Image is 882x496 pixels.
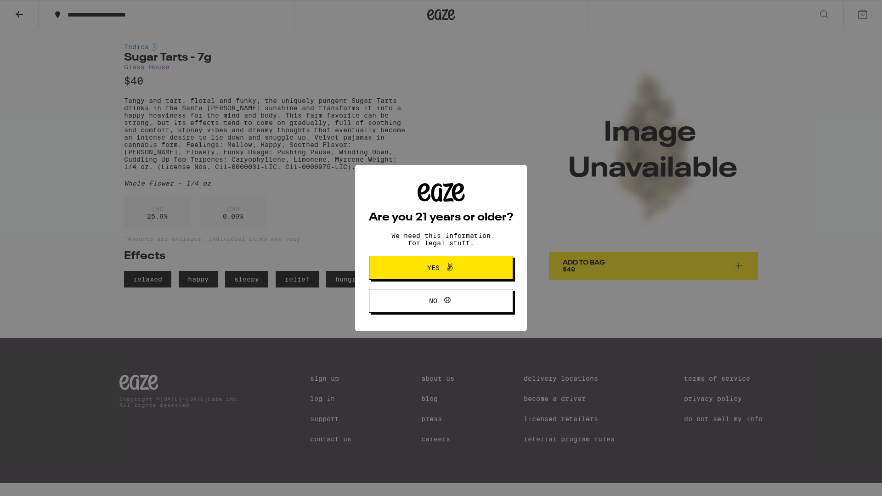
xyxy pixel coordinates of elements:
h2: Are you 21 years or older? [369,212,513,223]
button: Yes [369,256,513,280]
p: We need this information for legal stuff. [384,232,498,247]
span: Yes [427,265,440,271]
button: No [369,289,513,313]
span: No [429,298,437,304]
